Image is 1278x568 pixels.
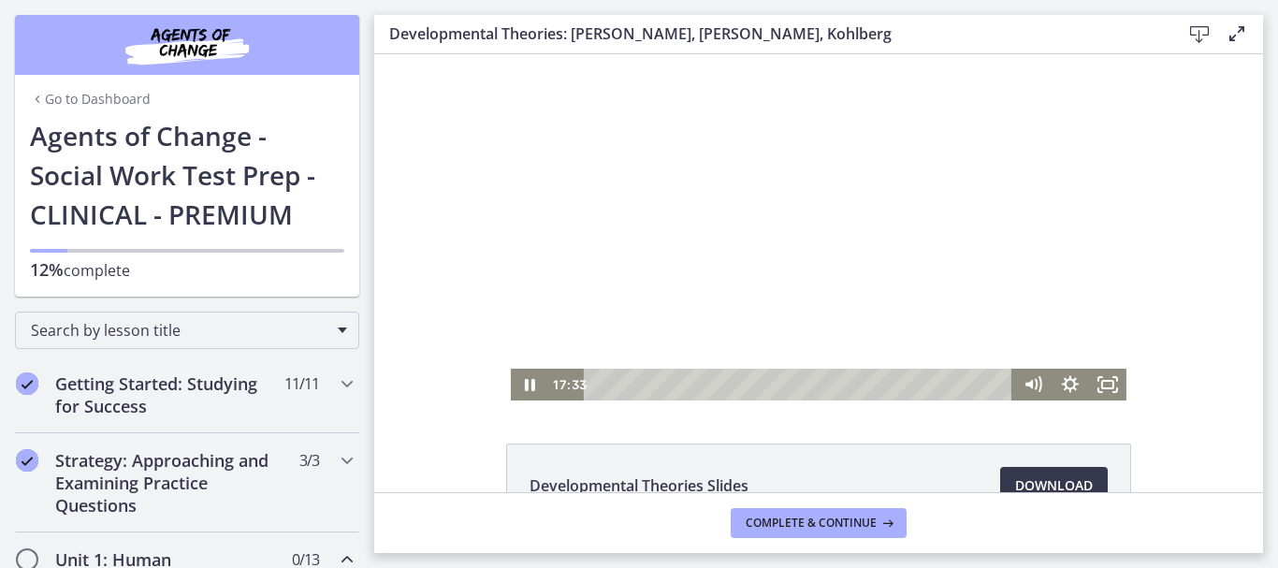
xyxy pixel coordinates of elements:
[30,90,151,109] a: Go to Dashboard
[640,314,677,346] button: Mute
[16,449,38,472] i: Completed
[715,314,752,346] button: Fullscreen
[55,372,283,417] h2: Getting Started: Studying for Success
[677,314,715,346] button: Show settings menu
[389,22,1151,45] h3: Developmental Theories: [PERSON_NAME], [PERSON_NAME], Kohlberg
[299,449,319,472] span: 3 / 3
[55,449,283,517] h2: Strategy: Approaching and Examining Practice Questions
[75,22,299,67] img: Agents of Change Social Work Test Prep
[30,116,344,234] h1: Agents of Change - Social Work Test Prep - CLINICAL - PREMIUM
[1015,474,1093,497] span: Download
[16,372,38,395] i: Completed
[284,372,319,395] span: 11 / 11
[374,54,1263,401] iframe: Video Lesson
[15,312,359,349] div: Search by lesson title
[746,516,877,531] span: Complete & continue
[731,508,907,538] button: Complete & continue
[530,474,748,497] span: Developmental Theories Slides
[30,258,344,282] p: complete
[31,320,328,341] span: Search by lesson title
[1000,467,1108,504] a: Download
[30,258,64,281] span: 12%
